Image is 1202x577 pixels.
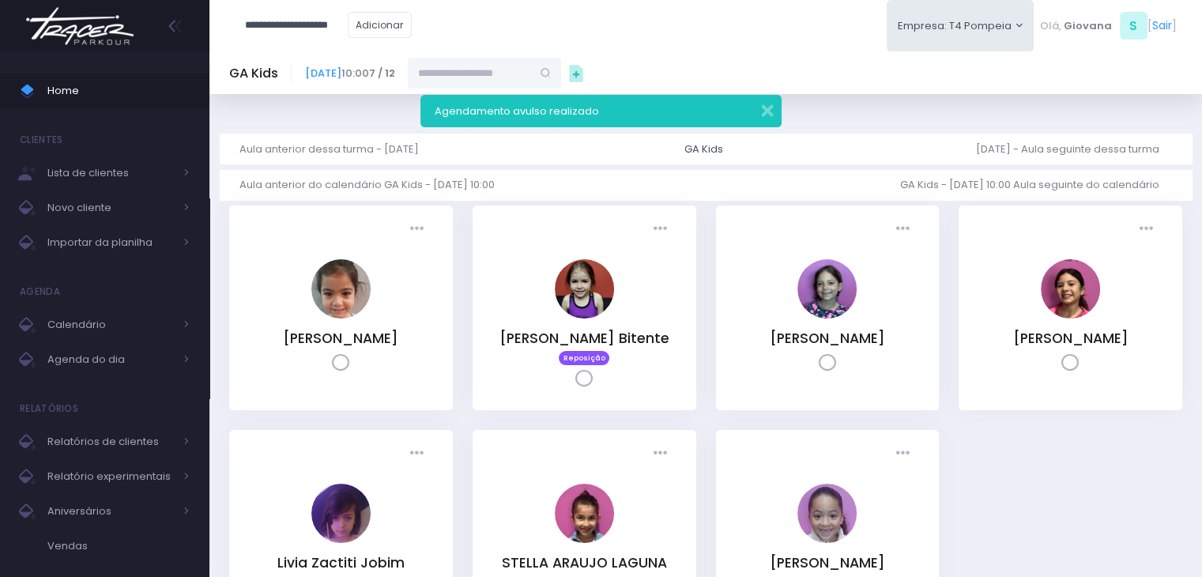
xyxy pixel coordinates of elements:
a: Livia Zactiti Jobim [311,532,371,547]
a: [PERSON_NAME] [770,553,885,572]
a: Sair [1152,17,1172,34]
a: Isabela Sandes [1041,307,1100,322]
a: [PERSON_NAME] [770,329,885,348]
span: Olá, [1040,18,1061,34]
img: Irene Zylbersztajn de Sá [797,259,857,319]
a: STELLA ARAUJO LAGUNA [502,553,667,572]
img: Livia Zactiti Jobim [311,484,371,543]
a: [DATE] - Aula seguinte dessa turma [976,134,1172,164]
span: Home [47,81,190,101]
img: Helena Macedo Bitente [555,259,614,319]
strong: 7 / 12 [369,66,395,81]
span: Lista de clientes [47,163,174,183]
span: Relatório experimentais [47,466,174,487]
a: [PERSON_NAME] [283,329,398,348]
a: [DATE] [305,66,341,81]
a: GA Kids - [DATE] 10:00 Aula seguinte do calendário [900,170,1172,201]
span: Agenda do dia [47,349,174,370]
h4: Relatórios [20,393,78,424]
a: Irene Zylbersztajn de Sá [797,307,857,322]
span: Importar da planilha [47,232,174,253]
img: STELLA ARAUJO LAGUNA [555,484,614,543]
span: Vendas [47,536,190,556]
span: Novo cliente [47,198,174,218]
h5: GA Kids [229,66,278,81]
span: Calendário [47,315,174,335]
img: Sofia Sandes [797,484,857,543]
div: GA Kids [684,141,723,157]
span: S [1120,12,1147,40]
a: Aula anterior dessa turma - [DATE] [239,134,431,164]
a: [PERSON_NAME] Bitente [499,329,669,348]
a: Aula anterior do calendário GA Kids - [DATE] 10:00 [239,170,507,201]
span: 10:00 [305,66,395,81]
a: Adicionar [348,12,413,38]
a: Livia Zactiti Jobim [277,553,405,572]
span: Giovana [1064,18,1112,34]
h4: Agenda [20,276,60,307]
a: Cecília Aimi Shiozuka de Oliveira [311,307,371,322]
a: [PERSON_NAME] [1013,329,1129,348]
a: STELLA ARAUJO LAGUNA [555,532,614,547]
span: Relatórios de clientes [47,432,174,452]
img: Isabela Sandes [1041,259,1100,319]
span: Agendamento avulso realizado [435,104,599,119]
h4: Clientes [20,124,62,156]
span: Aniversários [47,501,174,522]
a: Helena Macedo Bitente [555,307,614,322]
span: Reposição [559,351,609,365]
img: Cecília Aimi Shiozuka de Oliveira [311,259,371,319]
a: Sofia Sandes [797,532,857,547]
div: [ ] [1034,8,1182,43]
